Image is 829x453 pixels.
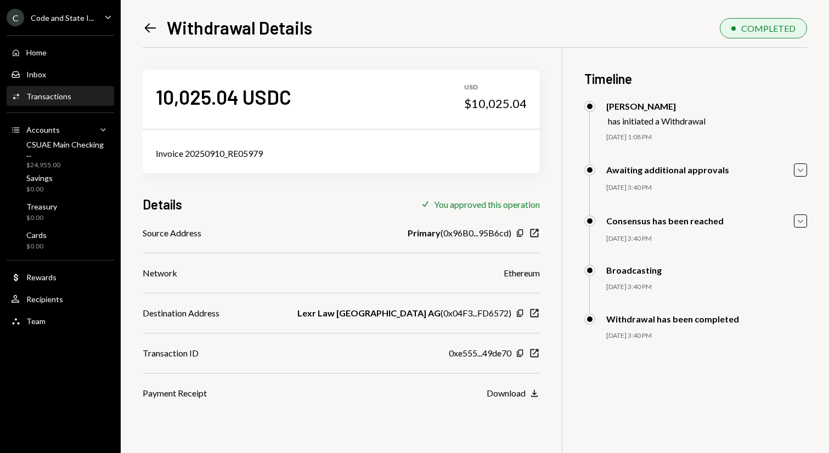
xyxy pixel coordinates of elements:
[297,307,441,320] b: Lexr Law [GEOGRAPHIC_DATA] AG
[606,265,662,275] div: Broadcasting
[7,199,114,225] a: Treasury$0.00
[7,311,114,331] a: Team
[504,267,540,280] div: Ethereum
[487,388,526,398] div: Download
[7,289,114,309] a: Recipients
[606,216,724,226] div: Consensus has been reached
[606,183,807,192] div: [DATE] 3:40 PM
[487,388,540,400] button: Download
[7,9,24,26] div: C
[464,83,527,92] div: USD
[26,316,46,326] div: Team
[26,48,47,57] div: Home
[606,101,706,111] div: [PERSON_NAME]
[26,202,57,211] div: Treasury
[606,282,807,292] div: [DATE] 3:40 PM
[606,331,807,341] div: [DATE] 3:40 PM
[606,234,807,244] div: [DATE] 3:40 PM
[156,84,291,109] div: 10,025.04 USDC
[26,125,60,134] div: Accounts
[26,70,46,79] div: Inbox
[26,273,57,282] div: Rewards
[606,314,739,324] div: Withdrawal has been completed
[167,16,312,38] h1: Withdrawal Details
[7,227,114,253] a: Cards$0.00
[143,195,182,213] h3: Details
[26,242,47,251] div: $0.00
[408,226,511,240] div: ( 0x96B0...95B6cd )
[606,133,807,142] div: [DATE] 1:08 PM
[434,199,540,209] div: You approved this operation
[584,70,807,88] h3: Timeline
[297,307,511,320] div: ( 0x04F3...FD6572 )
[26,185,53,194] div: $0.00
[7,170,114,196] a: Savings$0.00
[143,267,177,280] div: Network
[26,92,71,101] div: Transactions
[408,226,441,240] b: Primary
[7,86,114,106] a: Transactions
[608,116,706,126] div: has initiated a Withdrawal
[741,23,796,33] div: COMPLETED
[26,295,63,304] div: Recipients
[26,230,47,240] div: Cards
[26,173,53,183] div: Savings
[7,120,114,139] a: Accounts
[143,387,207,400] div: Payment Receipt
[606,165,729,175] div: Awaiting additional approvals
[7,267,114,287] a: Rewards
[26,140,110,158] div: CSUAE Main Checking ...
[449,347,511,360] div: 0xe555...49de70
[143,307,219,320] div: Destination Address
[26,213,57,223] div: $0.00
[143,347,199,360] div: Transaction ID
[7,141,114,168] a: CSUAE Main Checking ...$24,955.00
[7,42,114,62] a: Home
[26,161,110,170] div: $24,955.00
[31,13,94,22] div: Code and State I...
[156,147,527,160] div: Invoice 20250910_RE05979
[143,226,201,240] div: Source Address
[464,96,527,111] div: $10,025.04
[7,64,114,84] a: Inbox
